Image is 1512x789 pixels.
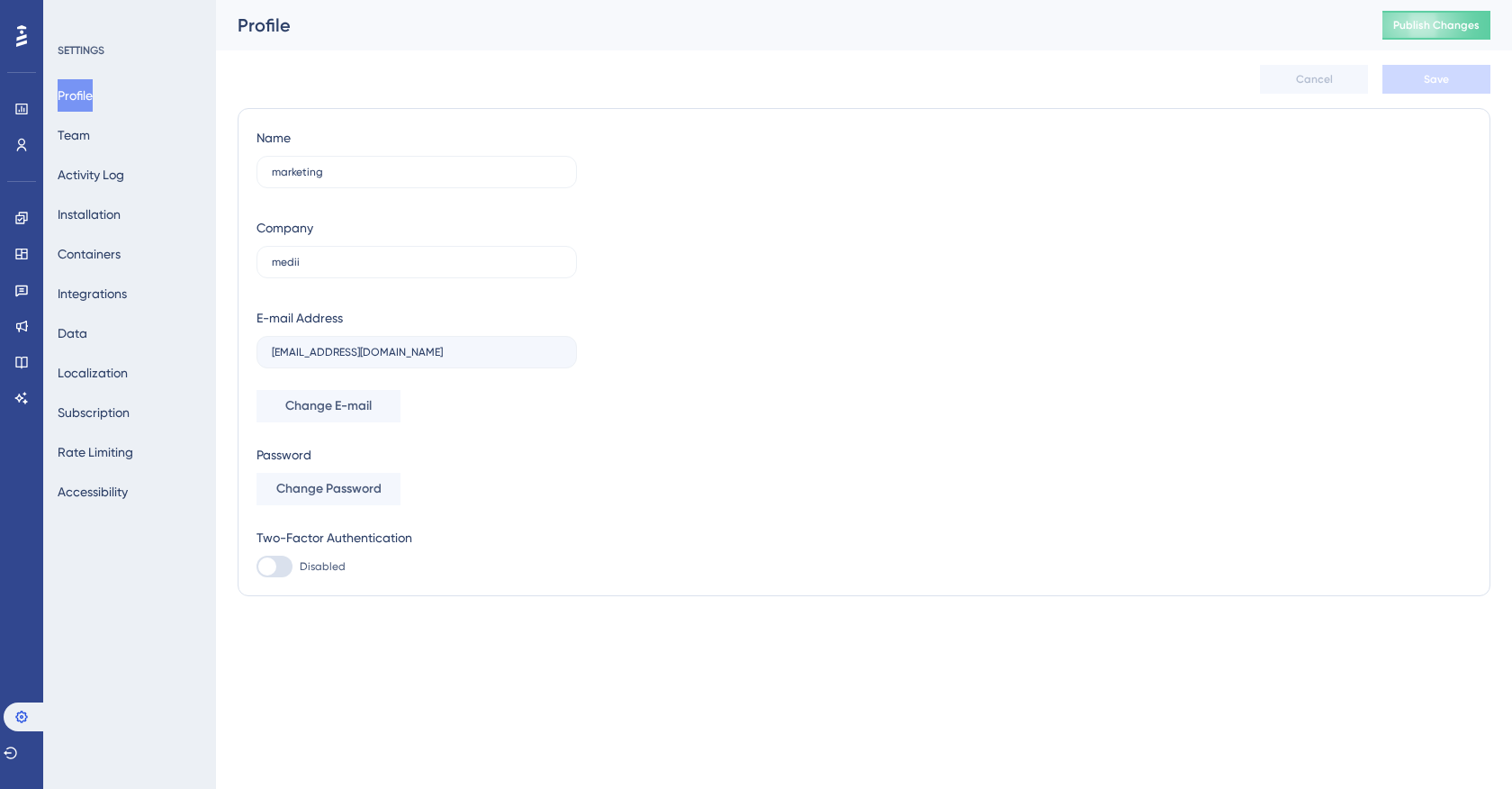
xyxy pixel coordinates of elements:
[58,43,203,58] div: SETTINGS
[58,317,87,349] button: Data
[58,396,130,429] button: Subscription
[238,13,1337,38] div: Profile
[256,127,291,149] div: Name
[58,159,124,191] button: Activity Log
[1260,65,1368,94] button: Cancel
[285,395,372,417] span: Change E-mail
[256,307,343,329] div: E-mail Address
[272,256,562,268] input: Company Name
[276,478,382,500] span: Change Password
[272,346,562,358] input: E-mail Address
[1382,65,1490,94] button: Save
[58,436,133,468] button: Rate Limiting
[58,238,121,270] button: Containers
[58,119,90,151] button: Team
[272,166,562,178] input: Name Surname
[256,444,577,466] div: Password
[256,217,313,239] div: Company
[58,198,121,231] button: Installation
[1382,11,1490,40] button: Publish Changes
[58,476,128,508] button: Accessibility
[300,559,346,574] span: Disabled
[58,277,127,310] button: Integrations
[58,357,128,389] button: Localization
[1393,18,1480,32] span: Publish Changes
[58,79,93,112] button: Profile
[1424,72,1449,86] span: Save
[256,473,400,505] button: Change Password
[256,390,400,422] button: Change E-mail
[256,527,577,549] div: Two-Factor Authentication
[1296,72,1333,86] span: Cancel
